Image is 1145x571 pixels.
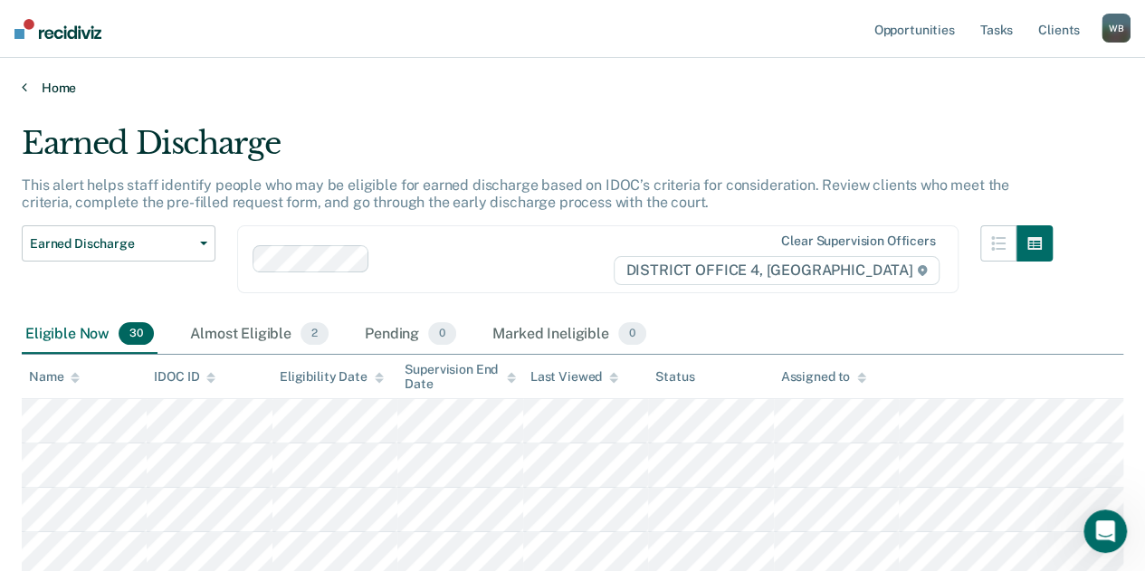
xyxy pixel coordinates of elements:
div: Eligible Now30 [22,315,157,355]
div: Status [655,369,694,385]
div: Assigned to [781,369,866,385]
button: WB [1102,14,1131,43]
div: Almost Eligible2 [186,315,332,355]
div: Name [29,369,80,385]
div: Earned Discharge [22,125,1053,176]
div: W B [1102,14,1131,43]
span: Earned Discharge [30,236,193,252]
div: Clear supervision officers [781,233,935,249]
div: Marked Ineligible0 [489,315,650,355]
img: Recidiviz [14,19,101,39]
span: DISTRICT OFFICE 4, [GEOGRAPHIC_DATA] [614,256,939,285]
span: 0 [428,322,456,346]
a: Home [22,80,1123,96]
div: Pending0 [361,315,460,355]
p: This alert helps staff identify people who may be eligible for earned discharge based on IDOC’s c... [22,176,1009,211]
span: 0 [618,322,646,346]
div: IDOC ID [154,369,215,385]
button: Earned Discharge [22,225,215,262]
span: 2 [301,322,329,346]
span: 30 [119,322,154,346]
div: Eligibility Date [280,369,384,385]
div: Last Viewed [530,369,618,385]
div: Supervision End Date [405,362,515,393]
iframe: Intercom live chat [1083,509,1127,553]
